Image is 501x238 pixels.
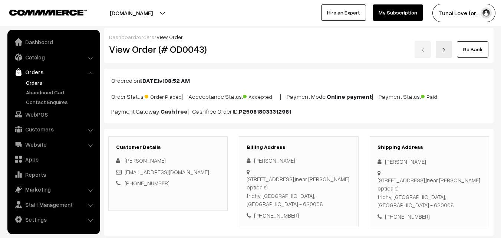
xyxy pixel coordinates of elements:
p: Payment Gateway: | Cashfree Order ID: [111,107,486,116]
button: [DOMAIN_NAME] [84,4,179,22]
span: [PERSON_NAME] [125,157,166,164]
a: Reports [9,168,98,181]
a: orders [138,34,154,40]
span: Accepted [243,91,280,101]
a: Hire an Expert [321,4,366,21]
button: Tunai Love for… [432,4,495,22]
b: 08:52 AM [164,77,190,84]
a: Customers [9,123,98,136]
a: Settings [9,213,98,226]
h2: View Order (# OD0043) [109,43,228,55]
div: [PERSON_NAME] [247,156,350,165]
a: My Subscription [373,4,423,21]
a: Apps [9,153,98,166]
a: Staff Management [9,198,98,211]
p: Ordered on at [111,76,486,85]
a: Dashboard [9,35,98,49]
img: user [481,7,492,19]
img: COMMMERCE [9,10,87,15]
a: COMMMERCE [9,7,74,16]
div: [STREET_ADDRESS],(near [PERSON_NAME] opticals) trichy, [GEOGRAPHIC_DATA], [GEOGRAPHIC_DATA] - 620008 [247,175,350,208]
div: / / [109,33,488,41]
a: Website [9,138,98,151]
b: [DATE] [140,77,159,84]
h3: Shipping Address [378,144,481,150]
b: Cashfree [161,108,188,115]
img: right-arrow.png [442,48,446,52]
a: Abandoned Cart [24,88,98,96]
span: Paid [421,91,458,101]
h3: Customer Details [116,144,220,150]
div: [STREET_ADDRESS],(near [PERSON_NAME] opticals) trichy, [GEOGRAPHIC_DATA], [GEOGRAPHIC_DATA] - 620008 [378,176,481,209]
b: Online payment [327,93,372,100]
p: Order Status: | Accceptance Status: | Payment Mode: | Payment Status: [111,91,486,101]
a: Orders [24,79,98,87]
div: [PHONE_NUMBER] [247,211,350,220]
a: [PHONE_NUMBER] [125,180,169,186]
h3: Billing Address [247,144,350,150]
span: View Order [156,34,183,40]
span: Order Placed [145,91,182,101]
a: WebPOS [9,108,98,121]
a: [EMAIL_ADDRESS][DOMAIN_NAME] [125,169,209,175]
a: Marketing [9,183,98,196]
a: Catalog [9,50,98,64]
div: [PHONE_NUMBER] [378,212,481,221]
a: Contact Enquires [24,98,98,106]
a: Orders [9,65,98,79]
b: P250818033312981 [239,108,291,115]
a: Dashboard [109,34,136,40]
div: [PERSON_NAME] [378,157,481,166]
a: Go Back [457,41,488,58]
